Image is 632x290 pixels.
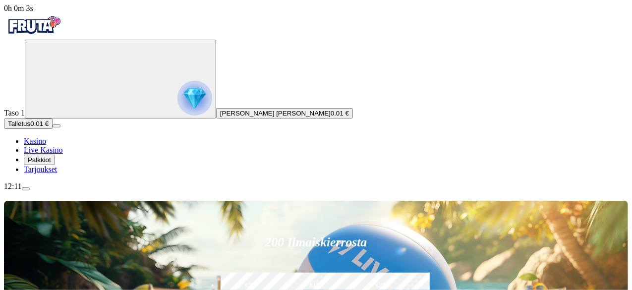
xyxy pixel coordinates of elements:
button: reward progress [25,40,216,118]
span: Talletus [8,120,30,127]
a: Live Kasino [24,146,63,154]
img: Fruta [4,13,63,38]
a: Fruta [4,31,63,39]
nav: Main menu [4,137,628,174]
span: Palkkiot [28,156,51,164]
span: Taso 1 [4,109,25,117]
button: Talletusplus icon0.01 € [4,118,53,129]
button: menu [22,187,30,190]
a: Tarjoukset [24,165,57,174]
button: menu [53,124,60,127]
button: Palkkiot [24,155,55,165]
button: [PERSON_NAME] [PERSON_NAME]0.01 € [216,108,353,118]
span: user session time [4,4,33,12]
span: 0.01 € [30,120,49,127]
a: Kasino [24,137,46,145]
span: 12:11 [4,182,22,190]
nav: Primary [4,13,628,174]
span: 0.01 € [331,110,349,117]
span: [PERSON_NAME] [PERSON_NAME] [220,110,331,117]
img: reward progress [177,81,212,116]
